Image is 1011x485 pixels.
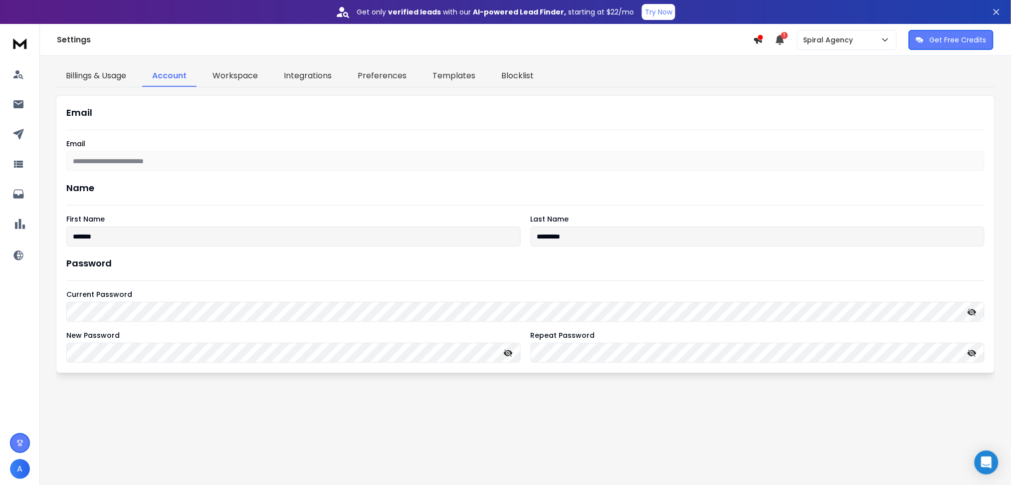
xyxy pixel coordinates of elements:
p: Get only with our starting at $22/mo [357,7,634,17]
p: Try Now [645,7,672,17]
h1: Name [66,181,985,195]
h1: Email [66,106,985,120]
p: Spiral Agency [804,35,857,45]
button: A [10,459,30,479]
span: 1 [781,32,788,39]
label: Email [66,140,985,147]
h1: Settings [57,34,753,46]
button: Try Now [642,4,675,20]
a: Preferences [348,66,416,87]
button: Get Free Credits [909,30,994,50]
a: Blocklist [491,66,544,87]
label: First Name [66,216,521,223]
label: Last Name [531,216,985,223]
p: Get Free Credits [930,35,987,45]
label: Repeat Password [531,332,985,339]
h1: Password [66,256,112,270]
strong: verified leads [388,7,441,17]
div: Open Intercom Messenger [975,451,999,475]
label: Current Password [66,291,985,298]
a: Integrations [274,66,342,87]
a: Billings & Usage [56,66,136,87]
a: Account [142,66,197,87]
img: logo [10,34,30,52]
a: Workspace [202,66,268,87]
strong: AI-powered Lead Finder, [473,7,566,17]
a: Templates [422,66,485,87]
label: New Password [66,332,521,339]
